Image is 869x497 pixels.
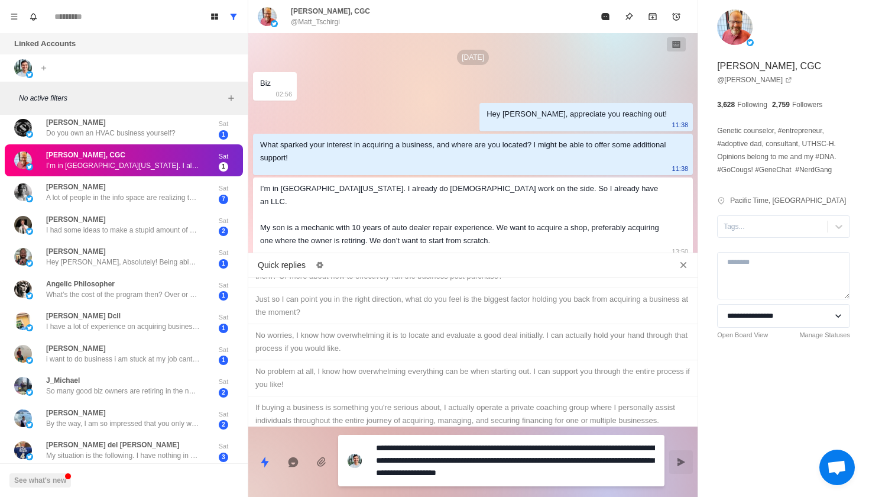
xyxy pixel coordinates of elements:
[205,7,224,26] button: Board View
[219,420,228,430] span: 2
[219,130,228,140] span: 1
[730,195,846,206] p: Pacific Time, [GEOGRAPHIC_DATA]
[46,192,200,203] p: A lot of people in the info space are realizing the value of custom made software and we want to ...
[792,99,822,110] p: Followers
[46,289,200,300] p: What’s the cost of the program then? Over or under $8,000?
[14,312,32,330] img: picture
[672,245,689,258] p: 13:50
[260,77,271,90] div: Biz
[253,450,277,474] button: Quick replies
[717,9,753,45] img: picture
[46,450,200,461] p: My situation is the following. I have nothing in savings. I am taking out from IRA (with it's res...
[664,5,688,28] button: Add reminder
[457,50,489,65] p: [DATE]
[46,182,106,192] p: [PERSON_NAME]
[26,131,33,138] img: picture
[14,248,32,266] img: picture
[209,280,238,291] p: Sat
[819,450,855,485] div: Open chat
[310,450,333,474] button: Add media
[209,183,238,193] p: Sat
[348,454,362,468] img: picture
[255,293,690,319] div: Just so I can point you in the right direction, what do you feel is the biggest factor holding yo...
[24,7,43,26] button: Notifications
[46,279,115,289] p: Angelic Philosopher
[258,259,306,272] p: Quick replies
[46,246,106,257] p: [PERSON_NAME]
[209,119,238,129] p: Sat
[291,6,370,17] p: [PERSON_NAME], CGC
[258,7,277,26] img: picture
[219,259,228,269] span: 1
[717,330,768,340] a: Open Board View
[26,195,33,202] img: picture
[255,329,690,355] div: No worries, I know how overwhelming it is to locate and evaluate a good deal initially. I can act...
[255,401,690,427] div: If buying a business is something you're serious about, I actually operate a private coaching gro...
[14,345,32,363] img: picture
[14,151,32,169] img: picture
[26,163,33,170] img: picture
[276,88,293,101] p: 02:56
[5,7,24,26] button: Menu
[209,377,238,387] p: Sat
[26,389,33,396] img: picture
[737,99,767,110] p: Following
[26,324,33,331] img: picture
[46,375,80,386] p: J_Michael
[672,118,689,131] p: 11:38
[255,365,690,391] div: No problem at all, I know how overwhelming everything can be when starting out. I can support you...
[209,248,238,258] p: Sat
[46,150,125,160] p: [PERSON_NAME], CGC
[219,356,228,365] span: 1
[46,418,200,429] p: By the way, I am so impressed that you only work 20 hours a week and earn 800k/yr. It’s unbelieva...
[26,228,33,235] img: picture
[717,99,735,110] p: 3,628
[641,5,664,28] button: Archive
[672,162,689,175] p: 11:38
[14,409,32,427] img: picture
[19,93,224,104] p: No active filters
[46,214,106,225] p: [PERSON_NAME]
[617,5,641,28] button: Pin
[310,256,329,275] button: Edit quick replies
[46,440,179,450] p: [PERSON_NAME] del [PERSON_NAME]
[46,128,176,138] p: Do you own an HVAC business yourself?
[487,108,667,121] div: Hey [PERSON_NAME], appreciate you reaching out!
[219,162,228,172] span: 1
[209,151,238,162] p: Sat
[717,75,792,85] a: @[PERSON_NAME]
[219,324,228,333] span: 1
[219,227,228,236] span: 2
[26,421,33,428] img: picture
[46,408,106,418] p: [PERSON_NAME]
[46,160,200,171] p: I’m in [GEOGRAPHIC_DATA][US_STATE]. I already do [DEMOGRAPHIC_DATA] work on the side. So I alread...
[772,99,790,110] p: 2,759
[209,312,238,322] p: Sat
[14,38,76,50] p: Linked Accounts
[219,453,228,462] span: 3
[46,354,200,364] p: i want to do business i am stuck at my job cant get out of this please give some good business id...
[14,59,32,77] img: picture
[799,330,850,340] a: Manage Statuses
[14,119,32,137] img: picture
[224,91,238,105] button: Add filters
[219,291,228,301] span: 1
[46,386,200,396] p: So many good biz owners are retiring in the next decade, and we’d love to be in a position to buy...
[46,343,106,354] p: [PERSON_NAME]
[669,450,693,474] button: Send message
[260,138,667,164] div: What sparked your interest in acquiring a business, and where are you located? I might be able to...
[26,292,33,299] img: picture
[14,441,32,459] img: picture
[209,216,238,226] p: Sat
[14,183,32,201] img: picture
[14,216,32,234] img: picture
[26,260,33,267] img: picture
[219,195,228,204] span: 7
[26,357,33,364] img: picture
[209,441,238,451] p: Sat
[747,39,754,46] img: picture
[717,124,850,176] p: Genetic counselor, #entrepreneur, #adoptive dad, consultant, UTHSC-H. Opinions belong to me and m...
[9,473,71,488] button: See what's new
[14,280,32,298] img: picture
[260,182,667,247] div: I’m in [GEOGRAPHIC_DATA][US_STATE]. I already do [DEMOGRAPHIC_DATA] work on the side. So I alread...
